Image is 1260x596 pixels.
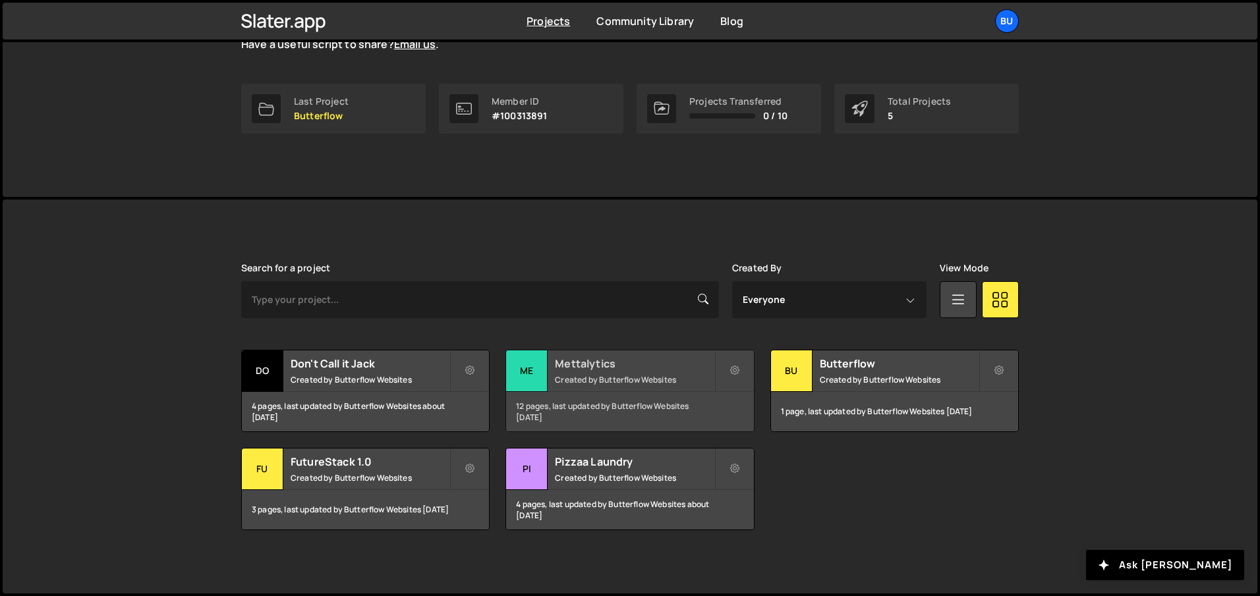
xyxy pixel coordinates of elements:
a: Email us [394,37,436,51]
a: Do Don't Call it Jack Created by Butterflow Websites 4 pages, last updated by Butterflow Websites... [241,350,490,432]
div: Fu [242,448,283,490]
a: Bu Butterflow Created by Butterflow Websites 1 page, last updated by Butterflow Websites [DATE] [770,350,1019,432]
a: Blog [720,14,743,28]
h2: Butterflow [820,356,979,371]
div: Pi [506,448,548,490]
div: 1 page, last updated by Butterflow Websites [DATE] [771,392,1018,431]
div: Bu [771,350,813,392]
div: Last Project [294,96,349,107]
a: Fu FutureStack 1.0 Created by Butterflow Websites 3 pages, last updated by Butterflow Websites [D... [241,448,490,530]
button: Ask [PERSON_NAME] [1086,550,1244,580]
div: Me [506,350,548,392]
small: Created by Butterflow Websites [820,374,979,385]
label: Search for a project [241,263,330,273]
input: Type your project... [241,281,719,318]
a: Pi Pizzaa Laundry Created by Butterflow Websites 4 pages, last updated by Butterflow Websites abo... [505,448,754,530]
div: 4 pages, last updated by Butterflow Websites about [DATE] [242,392,489,431]
div: 4 pages, last updated by Butterflow Websites about [DATE] [506,490,753,529]
p: Butterflow [294,111,349,121]
span: 0 / 10 [763,111,787,121]
a: Bu [995,9,1019,33]
a: Last Project Butterflow [241,84,426,134]
p: #100313891 [492,111,548,121]
div: Member ID [492,96,548,107]
label: Created By [732,263,782,273]
small: Created by Butterflow Websites [555,374,714,385]
div: 3 pages, last updated by Butterflow Websites [DATE] [242,490,489,529]
a: Community Library [596,14,694,28]
h2: Don't Call it Jack [291,356,449,371]
label: View Mode [940,263,988,273]
h2: Pizzaa Laundry [555,454,714,469]
div: 12 pages, last updated by Butterflow Websites [DATE] [506,392,753,431]
h2: FutureStack 1.0 [291,454,449,469]
a: Projects [527,14,570,28]
div: Projects Transferred [689,96,787,107]
div: Do [242,350,283,392]
small: Created by Butterflow Websites [291,374,449,385]
small: Created by Butterflow Websites [555,472,714,483]
div: Total Projects [888,96,951,107]
p: 5 [888,111,951,121]
h2: Mettalytics [555,356,714,371]
a: Me Mettalytics Created by Butterflow Websites 12 pages, last updated by Butterflow Websites [DATE] [505,350,754,432]
small: Created by Butterflow Websites [291,472,449,483]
